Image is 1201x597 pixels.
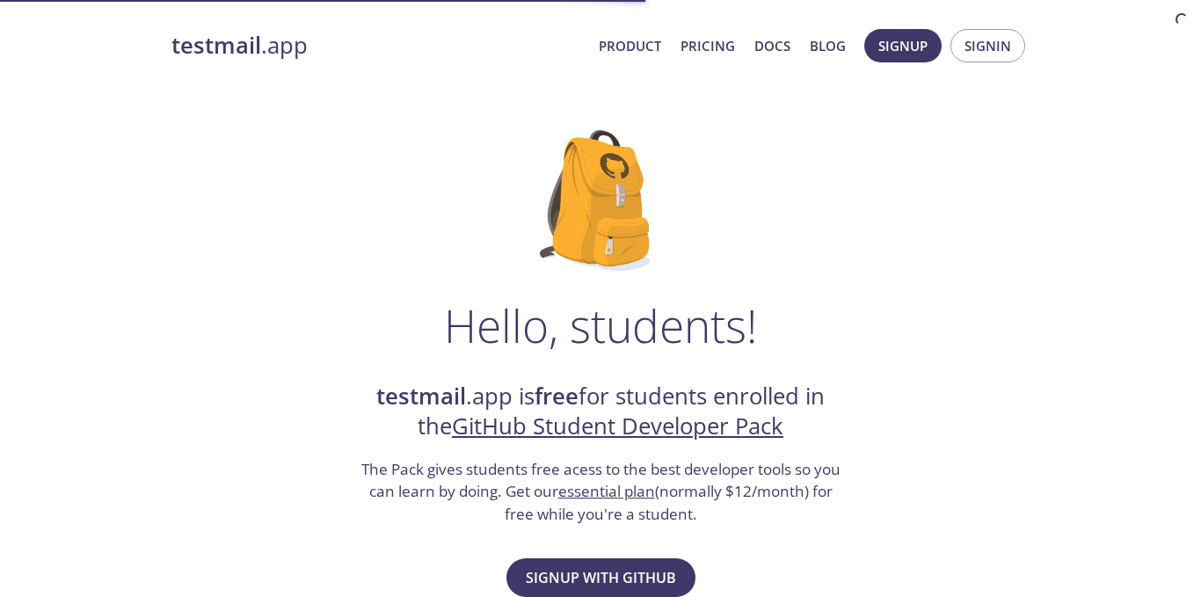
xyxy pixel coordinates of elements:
[540,130,662,271] img: github-student-backpack.png
[359,382,842,442] h2: .app is for students enrolled in the
[599,34,661,57] a: Product
[810,34,846,57] a: Blog
[171,30,261,61] strong: testmail
[376,381,466,411] strong: testmail
[535,381,579,411] strong: free
[878,34,928,57] span: Signup
[864,29,942,62] button: Signup
[950,29,1025,62] button: Signin
[452,411,783,441] a: GitHub Student Developer Pack
[558,481,655,501] a: essential plan
[506,558,695,597] button: Signup with GitHub
[964,34,1011,57] span: Signin
[681,34,735,57] a: Pricing
[171,31,585,61] a: testmail.app
[359,458,842,526] h3: The Pack gives students free acess to the best developer tools so you can learn by doing. Get our...
[754,34,790,57] a: Docs
[526,565,676,590] span: Signup with GitHub
[444,299,757,352] h1: Hello, students!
